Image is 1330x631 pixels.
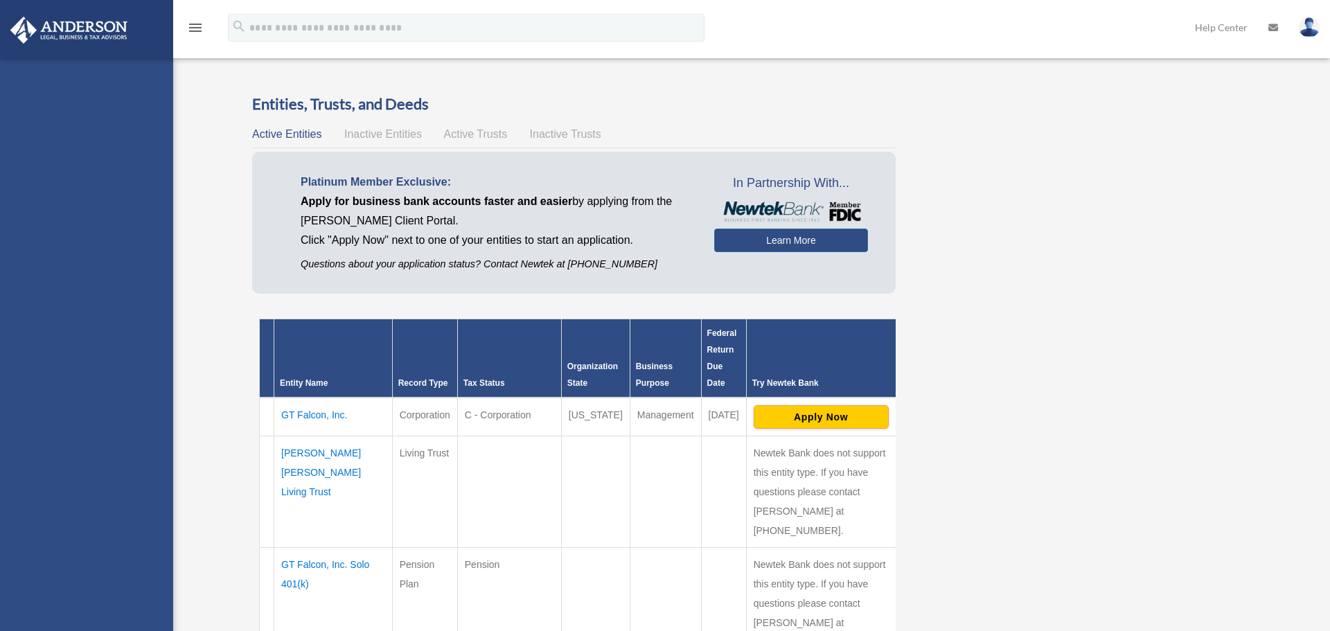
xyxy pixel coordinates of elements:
[630,398,701,436] td: Management
[561,398,630,436] td: [US_STATE]
[274,436,393,548] td: [PERSON_NAME] [PERSON_NAME] Living Trust
[444,128,508,140] span: Active Trusts
[714,229,867,252] a: Learn More
[561,319,630,398] th: Organization State
[301,195,572,207] span: Apply for business bank accounts faster and easier
[301,231,693,250] p: Click "Apply Now" next to one of your entities to start an application.
[752,375,890,391] div: Try Newtek Bank
[392,398,457,436] td: Corporation
[187,19,204,36] i: menu
[301,172,693,192] p: Platinum Member Exclusive:
[457,319,561,398] th: Tax Status
[754,405,889,429] button: Apply Now
[530,128,601,140] span: Inactive Trusts
[187,24,204,36] a: menu
[457,398,561,436] td: C - Corporation
[301,192,693,231] p: by applying from the [PERSON_NAME] Client Portal.
[252,94,896,115] h3: Entities, Trusts, and Deeds
[274,398,393,436] td: GT Falcon, Inc.
[392,436,457,548] td: Living Trust
[231,19,247,34] i: search
[6,17,132,44] img: Anderson Advisors Platinum Portal
[746,436,896,548] td: Newtek Bank does not support this entity type. If you have questions please contact [PERSON_NAME]...
[701,398,746,436] td: [DATE]
[252,128,321,140] span: Active Entities
[721,202,860,222] img: NewtekBankLogoSM.png
[274,319,393,398] th: Entity Name
[701,319,746,398] th: Federal Return Due Date
[301,256,693,273] p: Questions about your application status? Contact Newtek at [PHONE_NUMBER]
[630,319,701,398] th: Business Purpose
[1299,17,1320,37] img: User Pic
[344,128,422,140] span: Inactive Entities
[714,172,867,195] span: In Partnership With...
[392,319,457,398] th: Record Type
